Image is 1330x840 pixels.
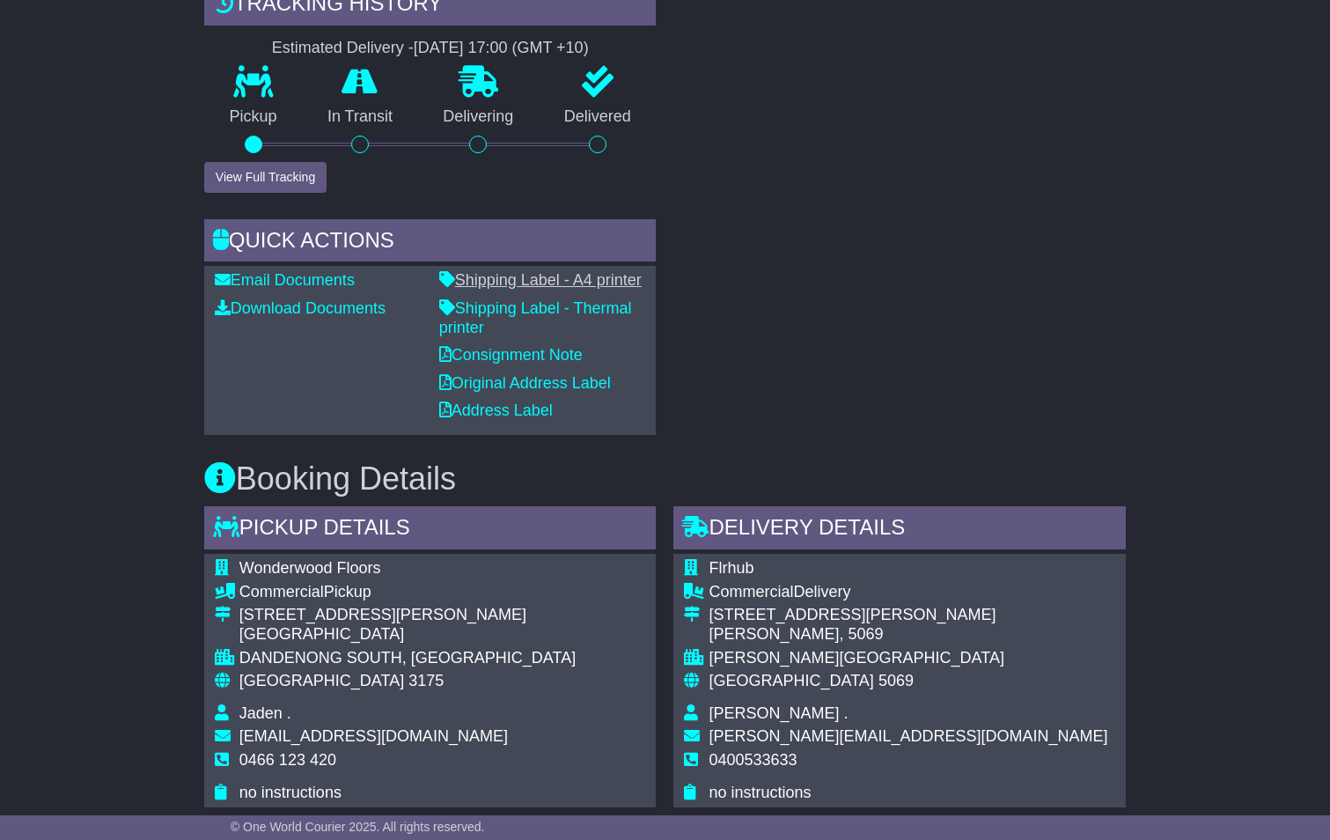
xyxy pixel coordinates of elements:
[239,704,291,722] span: Jaden .
[408,672,444,689] span: 3175
[204,107,302,127] p: Pickup
[215,271,355,289] a: Email Documents
[239,727,508,745] span: [EMAIL_ADDRESS][DOMAIN_NAME]
[239,672,404,689] span: [GEOGRAPHIC_DATA]
[239,784,342,801] span: no instructions
[239,751,336,769] span: 0466 123 420
[239,583,324,601] span: Commercial
[414,39,589,58] div: [DATE] 17:00 (GMT +10)
[673,506,1126,554] div: Delivery Details
[709,784,811,801] span: no instructions
[418,107,539,127] p: Delivering
[204,219,657,267] div: Quick Actions
[204,461,1126,497] h3: Booking Details
[239,583,576,602] div: Pickup
[439,346,583,364] a: Consignment Note
[709,559,753,577] span: Flrhub
[239,625,576,645] div: [GEOGRAPHIC_DATA]
[709,625,1107,645] div: [PERSON_NAME], 5069
[878,672,914,689] span: 5069
[239,559,381,577] span: Wonderwood Floors
[215,299,386,317] a: Download Documents
[439,374,611,392] a: Original Address Label
[302,107,417,127] p: In Transit
[204,39,657,58] div: Estimated Delivery -
[439,402,553,419] a: Address Label
[709,583,1107,602] div: Delivery
[231,820,485,834] span: © One World Courier 2025. All rights reserved.
[204,506,657,554] div: Pickup Details
[709,606,1107,625] div: [STREET_ADDRESS][PERSON_NAME]
[539,107,656,127] p: Delivered
[709,751,797,769] span: 0400533633
[709,583,793,601] span: Commercial
[709,704,848,722] span: [PERSON_NAME] .
[439,271,642,289] a: Shipping Label - A4 printer
[709,649,1107,668] div: [PERSON_NAME][GEOGRAPHIC_DATA]
[204,162,327,193] button: View Full Tracking
[709,727,1107,745] span: [PERSON_NAME][EMAIL_ADDRESS][DOMAIN_NAME]
[239,649,576,668] div: DANDENONG SOUTH, [GEOGRAPHIC_DATA]
[439,299,632,336] a: Shipping Label - Thermal printer
[239,606,576,625] div: [STREET_ADDRESS][PERSON_NAME]
[709,672,873,689] span: [GEOGRAPHIC_DATA]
